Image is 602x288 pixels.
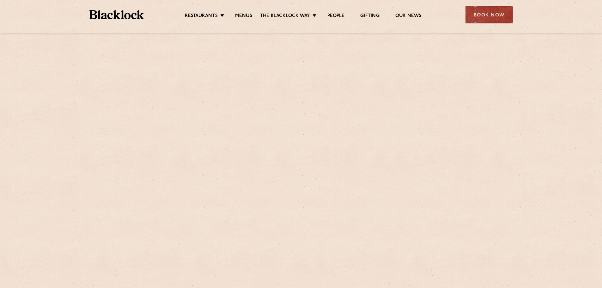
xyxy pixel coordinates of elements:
div: Book Now [465,6,513,23]
a: Menus [235,13,252,20]
a: Gifting [360,13,379,20]
a: Restaurants [185,13,218,20]
a: People [327,13,344,20]
a: Our News [395,13,422,20]
a: The Blacklock Way [260,13,310,20]
img: BL_Textured_Logo-footer-cropped.svg [89,10,144,19]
